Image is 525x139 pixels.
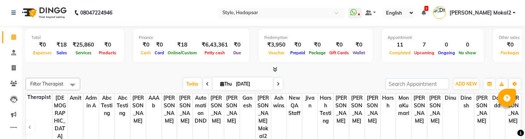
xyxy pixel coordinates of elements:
span: Card [153,50,166,55]
span: No show [457,50,478,55]
div: ₹0 [153,41,166,49]
div: 11 [388,41,412,49]
span: Petty cash [203,50,227,55]
span: abc testing [99,94,114,118]
span: [PERSON_NAME] [474,94,490,126]
div: 7 [412,41,436,49]
span: [PERSON_NAME] [224,94,240,126]
div: ₹18 [54,41,70,49]
span: Wallet [351,50,367,55]
span: [PERSON_NAME] [334,94,349,126]
span: Ongoing [436,50,457,55]
span: Online/Custom [166,50,199,55]
span: [PERSON_NAME] [365,94,380,126]
div: Redemption [264,35,367,41]
span: Thu [218,81,234,87]
span: Voucher [267,50,286,55]
span: [PERSON_NAME] [162,94,177,126]
span: [PERSON_NAME] [505,94,521,126]
div: ₹0 [231,41,244,49]
span: Services [74,50,93,55]
span: Amit [68,94,83,103]
b: 08047224946 [80,3,112,23]
span: AAAb [146,94,162,110]
span: [PERSON_NAME] Mokal2 [450,9,511,17]
div: ₹18 [166,41,199,49]
div: Finance [139,35,244,41]
div: Therapist [26,94,52,101]
span: ddddd [490,94,505,110]
span: [PERSON_NAME] [412,94,427,126]
span: Gift Cards [327,50,351,55]
span: Package [307,50,327,55]
span: Packages [499,50,521,55]
div: 0 [436,41,457,49]
span: [PERSON_NAME] [131,94,146,126]
span: [PERSON_NAME] [349,94,365,126]
input: 2025-09-04 [234,79,270,90]
a: 3 [421,9,426,16]
span: [PERSON_NAME] [177,94,192,126]
div: ₹0 [499,41,521,49]
img: Dhiraj Mokal2 [433,6,446,19]
button: ADD NEW [454,79,479,89]
span: New QA Staff [287,94,302,118]
span: Due [232,50,243,55]
span: 3 [424,6,428,11]
span: jivan [302,94,318,110]
span: ashwins [271,94,287,110]
div: ₹0 [327,41,351,49]
span: Upcoming [412,50,436,55]
span: Abc testing [115,94,130,118]
div: Total [31,35,118,41]
img: logo [19,3,69,23]
div: ₹0 [97,41,118,49]
span: harsh testing [318,94,333,126]
span: dinesh [459,94,474,110]
span: Prepaid [288,50,307,55]
span: harsh [381,94,396,110]
span: Filter Therapist [30,81,63,87]
span: ADD NEW [455,81,477,87]
span: [PERSON_NAME] [427,94,443,126]
span: Completed [388,50,412,55]
div: ₹6,43,361 [199,41,231,49]
div: ₹25,860 [70,41,97,49]
span: dinu [443,94,458,103]
span: Sales [55,50,69,55]
span: Cash [139,50,153,55]
div: 0 [457,41,478,49]
span: Products [97,50,118,55]
span: Today [183,78,202,90]
div: Appointment [388,35,478,41]
div: ₹3,950 [264,41,288,49]
span: Admin A [83,94,99,110]
div: ₹0 [139,41,153,49]
span: Expenses [31,50,54,55]
div: ₹0 [351,41,367,49]
span: MonaKumari [396,94,411,118]
div: ₹0 [288,41,307,49]
div: ₹0 [307,41,327,49]
span: Automation DND [193,94,208,126]
span: [PERSON_NAME] [209,94,224,126]
input: Search Appointment [385,78,449,90]
span: Ganesh [240,94,255,110]
div: ₹0 [31,41,54,49]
